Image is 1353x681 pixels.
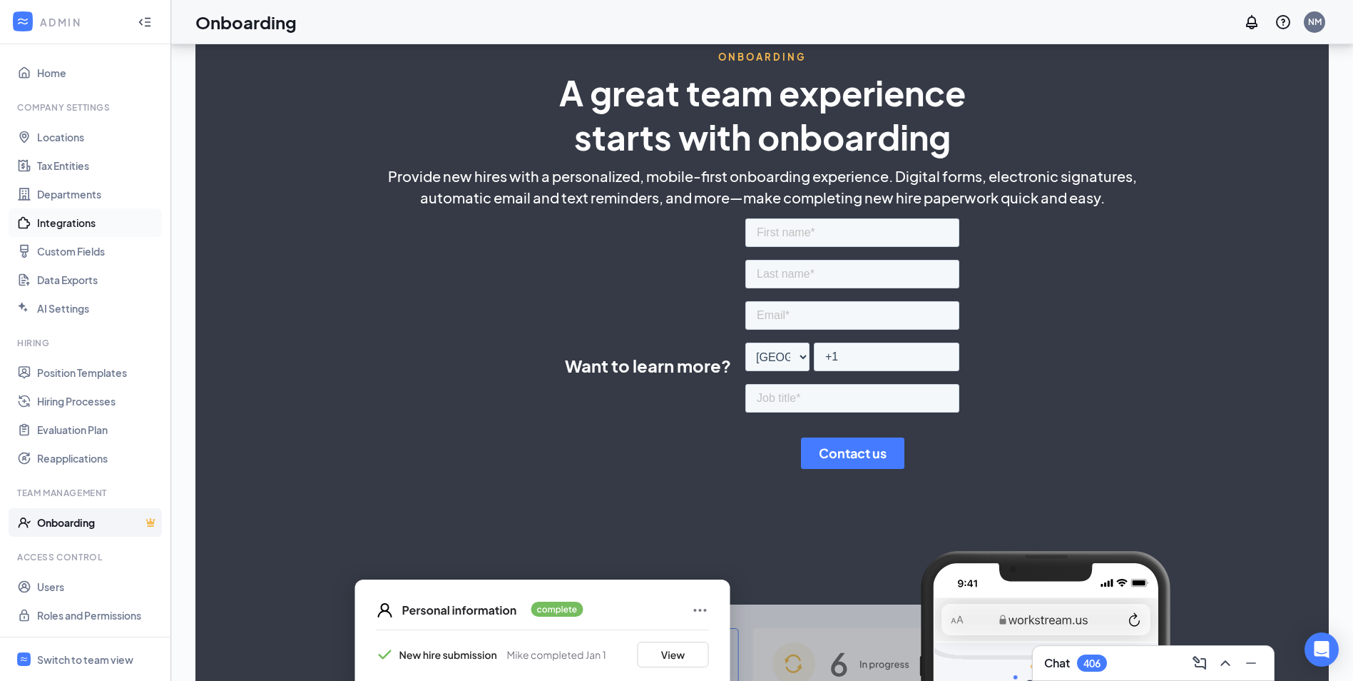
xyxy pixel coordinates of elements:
[138,15,152,29] svg: Collapse
[1191,655,1208,672] svg: ComposeMessage
[37,601,159,630] a: Roles and Permissions
[17,101,156,113] div: Company Settings
[19,655,29,664] svg: WorkstreamLogo
[37,572,159,601] a: Users
[1188,652,1211,675] button: ComposeMessage
[17,337,156,349] div: Hiring
[16,14,30,29] svg: WorkstreamLogo
[37,123,159,151] a: Locations
[1275,14,1292,31] svg: QuestionInfo
[1240,652,1262,675] button: Minimize
[1214,652,1237,675] button: ChevronUp
[574,115,951,158] span: starts with onboarding
[37,652,133,667] div: Switch to team view
[37,415,159,444] a: Evaluation Plan
[37,208,159,237] a: Integrations
[745,216,959,494] iframe: Form 0
[37,180,159,208] a: Departments
[40,15,125,29] div: ADMIN
[37,266,159,294] a: Data Exports
[37,237,159,266] a: Custom Fields
[37,151,159,180] a: Tax Entities
[420,187,1105,208] span: automatic email and text reminders, and more—make completing new hire paperwork quick and easy.
[1243,14,1260,31] svg: Notifications
[37,59,159,87] a: Home
[195,10,297,34] h1: Onboarding
[37,444,159,473] a: Reapplications
[37,387,159,415] a: Hiring Processes
[1242,655,1260,672] svg: Minimize
[565,353,731,378] span: Want to learn more?
[388,166,1137,187] span: Provide new hires with a personalized, mobile-first onboarding experience. Digital forms, electro...
[37,294,159,323] a: AI Settings
[1305,632,1339,667] div: Open Intercom Messenger
[1044,655,1070,671] h3: Chat
[559,71,966,114] span: A great team experience
[17,551,156,563] div: Access control
[37,358,159,387] a: Position Templates
[1308,16,1322,28] div: NM
[17,487,156,499] div: Team Management
[718,51,807,64] span: ONBOARDING
[1083,657,1101,670] div: 406
[37,508,159,537] a: OnboardingCrown
[1217,655,1234,672] svg: ChevronUp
